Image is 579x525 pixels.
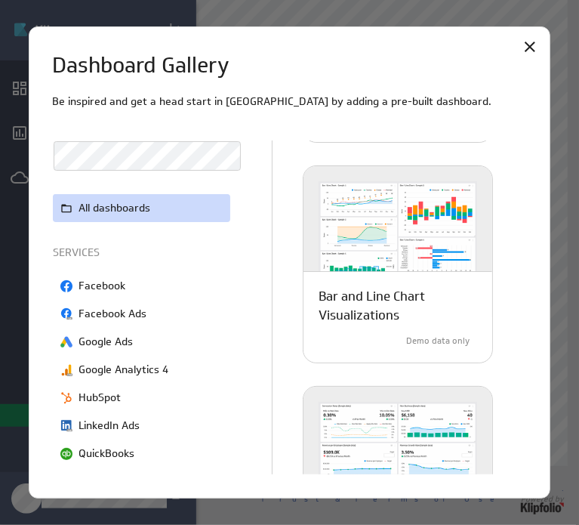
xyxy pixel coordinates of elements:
[60,336,72,348] img: image8417636050194330799.png
[53,245,234,261] p: SERVICES
[406,335,470,347] p: Demo data only
[60,420,72,432] img: image1858912082062294012.png
[79,474,102,489] p: Xero
[79,390,121,406] p: HubSpot
[303,166,492,302] img: bar_line_chart-light-600x400.png
[79,334,133,350] p: Google Ads
[52,50,229,82] h1: Dashboard Gallery
[79,200,150,216] p: All dashboards
[52,94,526,110] p: Be inspired and get a head start in [GEOGRAPHIC_DATA] by adding a pre-built dashboard.
[60,280,72,292] img: image729517258887019810.png
[60,308,72,320] img: image2754833655435752804.png
[60,448,72,460] img: image5502353411254158712.png
[60,364,72,376] img: image6502031566950861830.png
[319,287,477,325] p: Bar and Line Chart Visualizations
[517,34,543,60] div: Close
[60,392,72,404] img: image4788249492605619304.png
[79,278,125,294] p: Facebook
[79,418,140,434] p: LinkedIn Ads
[79,306,146,322] p: Facebook Ads
[79,446,134,462] p: QuickBooks
[79,362,168,378] p: Google Analytics 4
[303,387,492,523] img: executive_dashboard-light-600x400.png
